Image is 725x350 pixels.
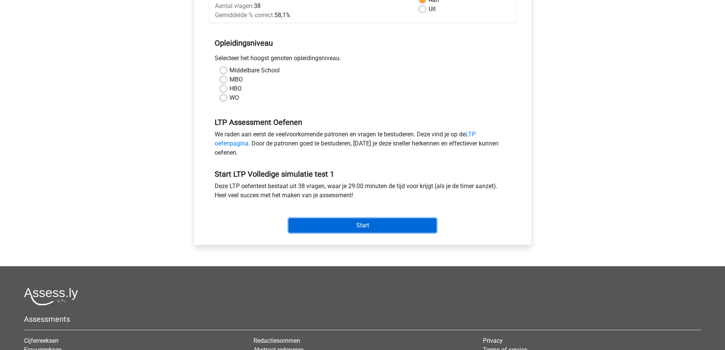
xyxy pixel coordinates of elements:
[24,337,59,344] a: Cijferreeksen
[209,182,516,203] div: Deze LTP oefentest bestaat uit 38 vragen, waar je 29:00 minuten de tijd voor krijgt (als je de ti...
[429,5,436,14] label: Uit
[215,11,274,19] span: Gemiddelde % correct:
[229,75,243,84] label: MBO
[253,337,300,344] a: Redactiesommen
[209,130,516,160] div: We raden aan eerst de veelvoorkomende patronen en vragen te bestuderen. Deze vind je op de . Door...
[24,288,78,305] img: Assessly logo
[229,93,239,102] label: WO
[215,35,511,51] h5: Opleidingsniveau
[483,337,503,344] a: Privacy
[209,11,414,20] div: 58,1%
[215,2,254,10] span: Aantal vragen:
[24,315,701,324] h5: Assessments
[209,54,516,66] div: Selecteer het hoogst genoten opleidingsniveau.
[288,218,437,233] input: Start
[229,66,280,75] label: Middelbare School
[209,2,414,11] div: 38
[229,84,242,93] label: HBO
[215,169,511,179] h5: Start LTP Volledige simulatie test 1
[215,118,511,127] h5: LTP Assessment Oefenen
